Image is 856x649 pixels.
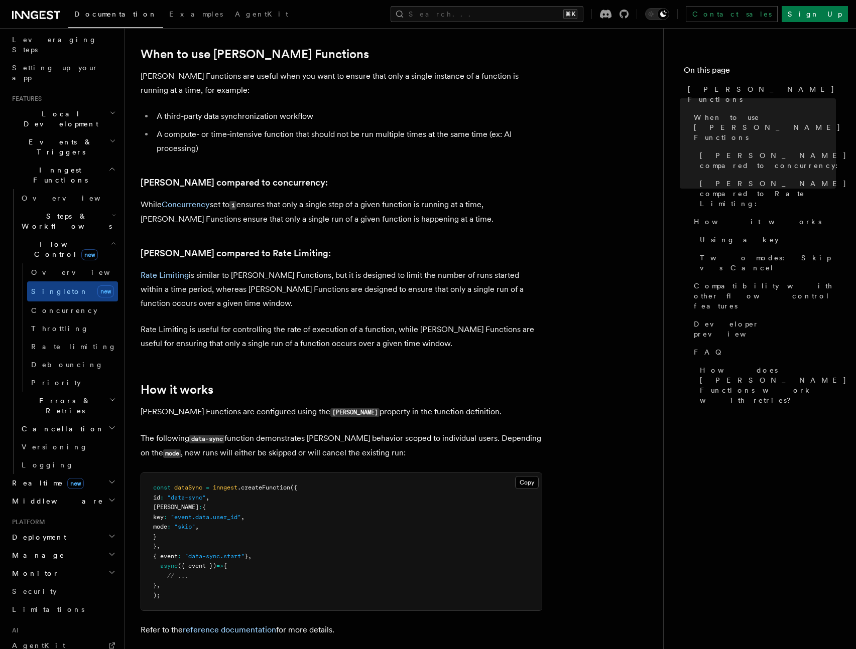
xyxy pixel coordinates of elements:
span: Debouncing [31,361,103,369]
button: Events & Triggers [8,133,118,161]
span: Priority [31,379,81,387]
a: Contact sales [686,6,778,22]
a: Developer preview [690,315,836,343]
span: [PERSON_NAME] [153,504,199,511]
a: Concurrency [162,200,210,209]
a: [PERSON_NAME] compared to concurrency: [696,146,836,175]
a: Singletonnew [27,281,118,301]
span: AI [8,626,19,634]
span: Limitations [12,605,84,613]
span: FAQ [694,347,726,357]
span: Compatibility with other flow control features [694,281,836,311]
span: "event.data.user_id" [171,514,241,521]
p: Rate Limiting is useful for controlling the rate of execution of a function, while [PERSON_NAME] ... [141,322,542,351]
kbd: ⌘K [563,9,577,19]
span: : [178,553,181,560]
a: [PERSON_NAME] compared to Rate Limiting: [696,175,836,213]
span: : [167,523,171,530]
a: When to use [PERSON_NAME] Functions [690,108,836,146]
span: , [241,514,244,521]
a: Overview [27,263,118,281]
span: ({ [290,484,297,491]
span: How it works [694,217,821,227]
a: reference documentation [183,625,276,634]
a: Two modes: Skip vs Cancel [696,249,836,277]
span: Middleware [8,496,103,506]
span: const [153,484,171,491]
a: [PERSON_NAME] Functions [684,80,836,108]
span: "data-sync" [167,494,206,501]
a: Debouncing [27,356,118,374]
a: How it works [141,383,213,397]
a: FAQ [690,343,836,361]
p: [PERSON_NAME] Functions are configured using the property in the function definition. [141,405,542,419]
code: [PERSON_NAME] [330,408,380,417]
span: Platform [8,518,45,526]
button: Manage [8,546,118,564]
span: , [157,543,160,550]
code: 1 [229,201,236,210]
a: Rate limiting [27,338,118,356]
span: Events & Triggers [8,137,109,157]
button: Deployment [8,528,118,546]
button: Cancellation [18,420,118,438]
span: } [244,553,248,560]
span: Throttling [31,324,89,333]
span: } [153,582,157,589]
a: Documentation [68,3,163,28]
span: Examples [169,10,223,18]
span: new [81,249,98,260]
button: Middleware [8,492,118,510]
span: Overview [22,194,125,202]
span: Inngest Functions [8,165,108,185]
span: Steps & Workflows [18,211,112,231]
a: Logging [18,456,118,474]
button: Search...⌘K [391,6,583,22]
span: Monitor [8,568,59,578]
span: async [160,562,178,569]
span: inngest [213,484,237,491]
span: new [67,478,84,489]
a: Concurrency [27,301,118,319]
a: Limitations [8,600,118,618]
p: The following function demonstrates [PERSON_NAME] behavior scoped to individual users. Depending ... [141,431,542,460]
p: [PERSON_NAME] Functions are useful when you want to ensure that only a single instance of a funct... [141,69,542,97]
span: Developer preview [694,319,836,339]
span: Rate limiting [31,343,116,351]
li: A compute- or time-intensive function that should not be run multiple times at the same time (ex:... [154,127,542,155]
span: Deployment [8,532,66,542]
span: How does [PERSON_NAME] Functions work with retries? [700,365,847,405]
button: Toggle dark mode [645,8,669,20]
code: data-sync [189,435,224,443]
span: : [164,514,167,521]
a: Examples [163,3,229,27]
span: dataSync [174,484,202,491]
a: Sign Up [782,6,848,22]
button: Inngest Functions [8,161,118,189]
div: Inngest Functions [8,189,118,474]
code: mode [163,449,181,458]
span: , [195,523,199,530]
a: Setting up your app [8,59,118,87]
a: When to use [PERSON_NAME] Functions [141,47,369,61]
span: Flow Control [18,239,110,259]
button: Local Development [8,105,118,133]
a: How it works [690,213,836,231]
span: Setting up your app [12,64,98,82]
button: Steps & Workflows [18,207,118,235]
button: Monitor [8,564,118,582]
span: { [202,504,206,511]
span: Leveraging Steps [12,36,97,54]
span: => [216,562,223,569]
span: .createFunction [237,484,290,491]
a: Using a key [696,231,836,249]
a: How does [PERSON_NAME] Functions work with retries? [696,361,836,409]
span: When to use [PERSON_NAME] Functions [694,112,841,142]
a: Rate Limiting [141,270,189,280]
span: Realtime [8,478,84,488]
span: , [248,553,252,560]
p: is similar to [PERSON_NAME] Functions, but it is designed to limit the number of runs started wit... [141,268,542,310]
span: , [206,494,209,501]
span: AgentKit [235,10,288,18]
span: key [153,514,164,521]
